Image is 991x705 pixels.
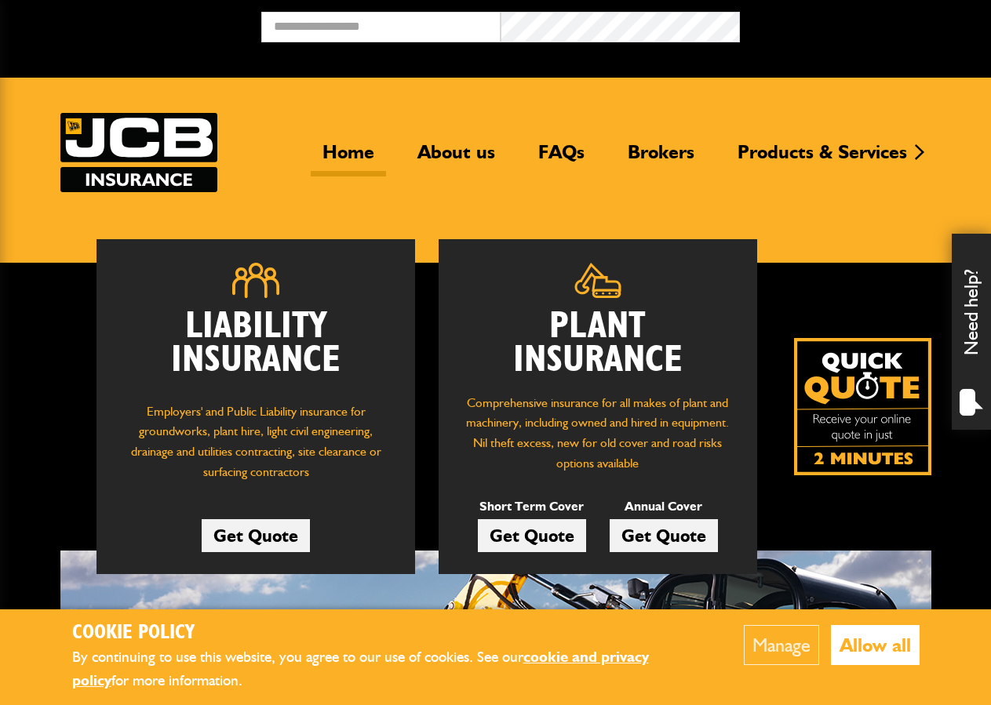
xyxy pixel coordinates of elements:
[831,625,920,665] button: Allow all
[478,519,586,552] a: Get Quote
[794,338,931,475] img: Quick Quote
[952,234,991,430] div: Need help?
[72,648,649,690] a: cookie and privacy policy
[72,621,696,645] h2: Cookie Policy
[478,496,586,517] p: Short Term Cover
[526,140,596,176] a: FAQs
[794,338,931,475] a: Get your insurance quote isn just 2-minutes
[726,140,919,176] a: Products & Services
[462,393,734,473] p: Comprehensive insurance for all makes of plant and machinery, including owned and hired in equipm...
[120,310,392,386] h2: Liability Insurance
[406,140,507,176] a: About us
[740,12,979,36] button: Broker Login
[202,519,310,552] a: Get Quote
[72,645,696,693] p: By continuing to use this website, you agree to our use of cookies. See our for more information.
[610,496,718,517] p: Annual Cover
[462,310,734,377] h2: Plant Insurance
[610,519,718,552] a: Get Quote
[616,140,706,176] a: Brokers
[311,140,386,176] a: Home
[60,113,217,192] a: JCB Insurance Services
[120,402,392,490] p: Employers' and Public Liability insurance for groundworks, plant hire, light civil engineering, d...
[744,625,819,665] button: Manage
[60,113,217,192] img: JCB Insurance Services logo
